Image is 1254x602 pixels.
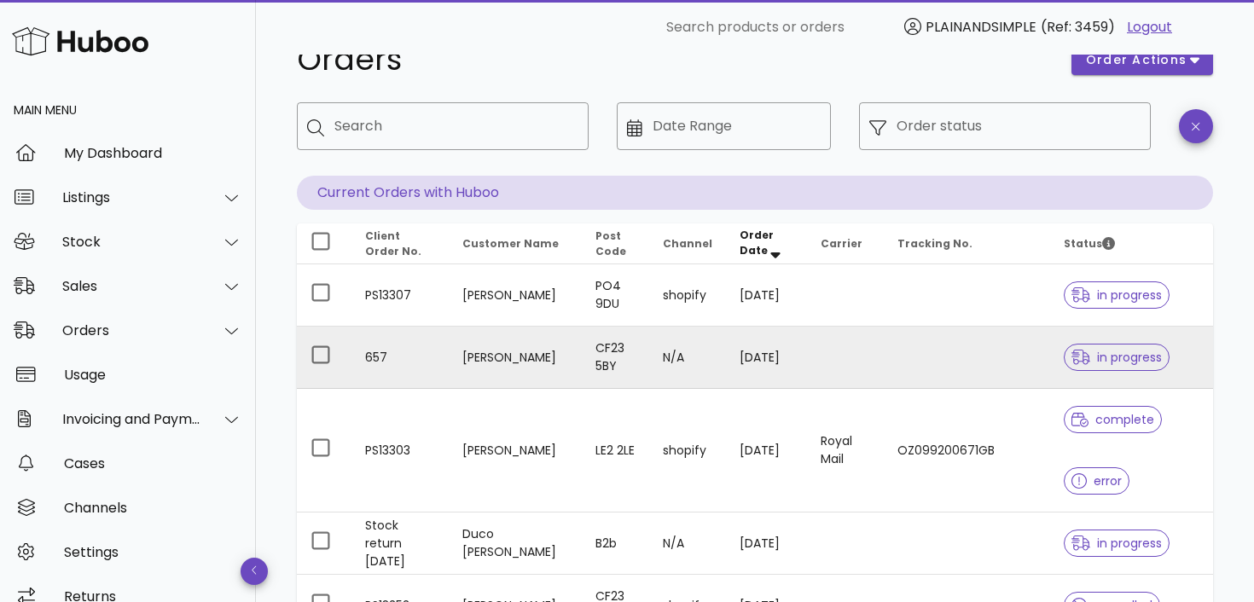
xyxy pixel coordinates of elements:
div: Sales [62,278,201,294]
td: shopify [649,264,726,327]
td: [PERSON_NAME] [449,389,582,512]
span: PLAINANDSIMPLE [926,17,1036,37]
td: [PERSON_NAME] [449,264,582,327]
td: N/A [649,327,726,389]
td: PO4 9DU [582,264,649,327]
span: order actions [1085,51,1187,69]
div: Settings [64,544,242,560]
td: shopify [649,389,726,512]
img: Huboo Logo [12,23,148,60]
span: Status [1064,236,1115,251]
div: Channels [64,500,242,516]
td: Royal Mail [807,389,885,512]
div: Orders [62,322,201,339]
span: Client Order No. [365,229,421,258]
td: 657 [351,327,449,389]
p: Current Orders with Huboo [297,176,1213,210]
button: order actions [1071,44,1213,75]
td: N/A [649,512,726,575]
span: in progress [1071,537,1162,549]
td: [DATE] [726,327,807,389]
td: B2b [582,512,649,575]
th: Carrier [807,223,885,264]
th: Order Date: Sorted descending. Activate to remove sorting. [726,223,807,264]
div: Invoicing and Payments [62,411,201,427]
th: Post Code [582,223,649,264]
span: Post Code [595,229,626,258]
td: [DATE] [726,264,807,327]
div: Usage [64,367,242,383]
td: PS13307 [351,264,449,327]
span: error [1071,475,1122,487]
td: [PERSON_NAME] [449,327,582,389]
span: in progress [1071,289,1162,301]
div: Cases [64,455,242,472]
span: Order Date [740,228,774,258]
td: Duco [PERSON_NAME] [449,512,582,575]
a: Logout [1127,17,1172,38]
th: Status [1050,223,1213,264]
h1: Orders [297,44,1051,75]
th: Channel [649,223,726,264]
span: Customer Name [462,236,559,251]
span: Tracking No. [897,236,972,251]
span: Carrier [821,236,862,251]
div: Stock [62,234,201,250]
th: Tracking No. [884,223,1050,264]
th: Customer Name [449,223,582,264]
th: Client Order No. [351,223,449,264]
td: Stock return [DATE] [351,512,449,575]
td: [DATE] [726,512,807,575]
div: My Dashboard [64,145,242,161]
td: LE2 2LE [582,389,649,512]
span: complete [1071,414,1154,425]
div: Listings [62,189,201,205]
td: PS13303 [351,389,449,512]
td: OZ099200671GB [884,389,1050,512]
span: (Ref: 3459) [1041,17,1115,37]
td: CF23 5BY [582,327,649,389]
span: in progress [1071,351,1162,363]
span: Channel [663,236,712,251]
td: [DATE] [726,389,807,512]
